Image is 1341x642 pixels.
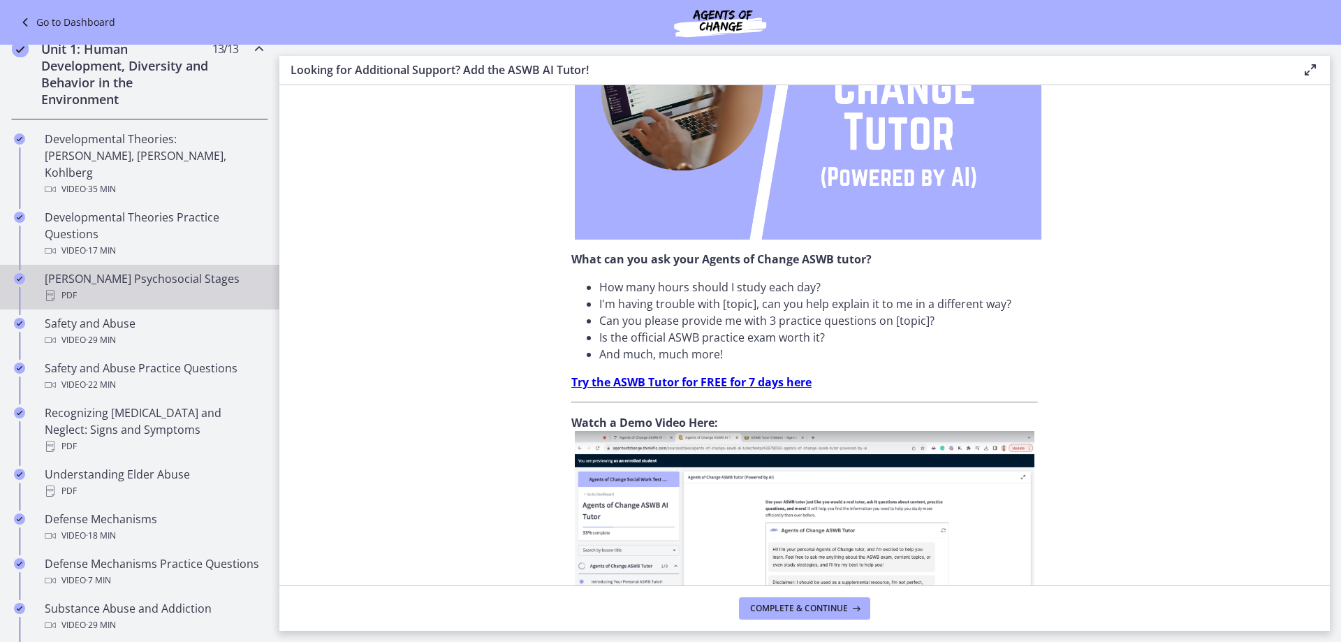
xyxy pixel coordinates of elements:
div: Substance Abuse and Addiction [45,600,263,634]
div: [PERSON_NAME] Psychosocial Stages [45,270,263,304]
i: Completed [14,407,25,418]
div: PDF [45,438,263,455]
span: · 17 min [86,242,116,259]
i: Completed [14,603,25,614]
div: Video [45,572,263,589]
a: Go to Dashboard [17,14,115,31]
div: Video [45,181,263,198]
span: · 35 min [86,181,116,198]
i: Completed [14,273,25,284]
i: Completed [14,558,25,569]
span: · 29 min [86,332,116,349]
div: Understanding Elder Abuse [45,466,263,499]
div: PDF [45,287,263,304]
span: · 22 min [86,377,116,393]
i: Completed [14,363,25,374]
span: Complete & continue [750,603,848,614]
span: · 7 min [86,572,111,589]
div: Video [45,617,263,634]
div: Developmental Theories: [PERSON_NAME], [PERSON_NAME], Kohlberg [45,131,263,198]
div: Developmental Theories Practice Questions [45,209,263,259]
div: Video [45,377,263,393]
div: Video [45,527,263,544]
div: Video [45,242,263,259]
i: Completed [14,513,25,525]
li: How many hours should I study each day? [599,279,1038,296]
span: 13 / 13 [212,41,238,57]
i: Completed [14,318,25,329]
i: Completed [14,133,25,145]
li: And much, much more! [599,346,1038,363]
div: PDF [45,483,263,499]
div: Safety and Abuse Practice Questions [45,360,263,393]
div: Recognizing [MEDICAL_DATA] and Neglect: Signs and Symptoms [45,404,263,455]
h2: Unit 1: Human Development, Diversity and Behavior in the Environment [41,41,212,108]
i: Completed [12,41,29,57]
span: · 18 min [86,527,116,544]
li: I'm having trouble with [topic], can you help explain it to me in a different way? [599,296,1038,312]
i: Completed [14,212,25,223]
strong: Watch a Demo Video Here: [571,415,718,430]
img: Agents of Change Social Work Test Prep [636,6,804,39]
a: Try the ASWB Tutor for FREE for 7 days here [571,374,812,390]
h3: Looking for Additional Support? Add the ASWB AI Tutor! [291,61,1280,78]
i: Completed [14,469,25,480]
strong: What can you ask your Agents of Change ASWB tutor? [571,251,872,267]
div: Safety and Abuse [45,315,263,349]
li: Is the official ASWB practice exam worth it? [599,329,1038,346]
div: Defense Mechanisms Practice Questions [45,555,263,589]
div: Video [45,332,263,349]
li: Can you please provide me with 3 practice questions on [topic]? [599,312,1038,329]
div: Defense Mechanisms [45,511,263,544]
button: Complete & continue [739,597,870,620]
span: · 29 min [86,617,116,634]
